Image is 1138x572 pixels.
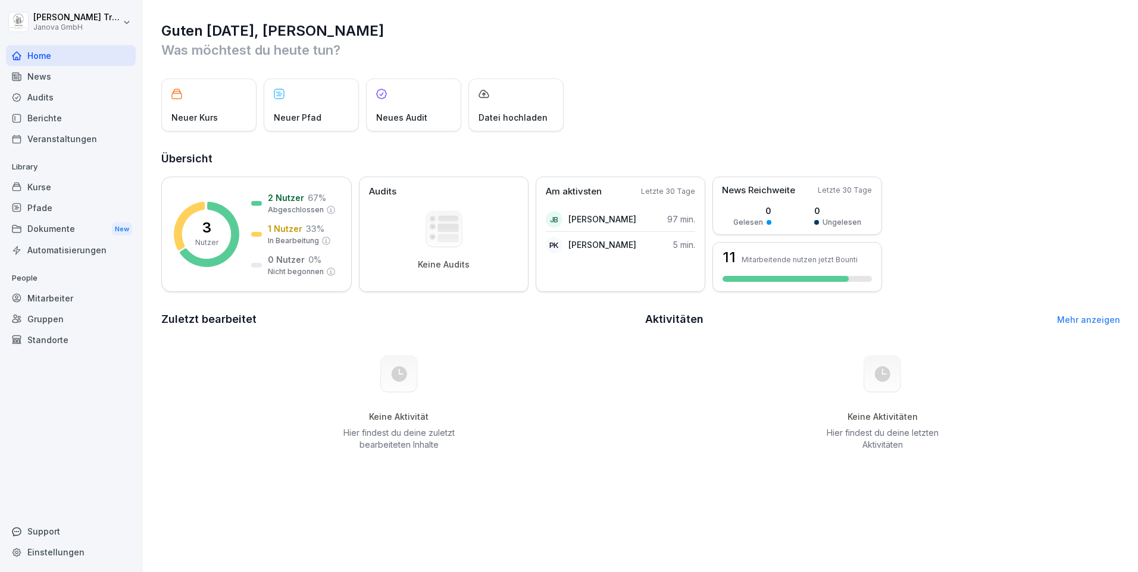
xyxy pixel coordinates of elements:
a: Berichte [6,108,136,128]
p: Janova GmbH [33,23,120,32]
p: Gelesen [733,217,763,228]
p: Am aktivsten [546,185,602,199]
p: Audits [369,185,396,199]
p: 0 [814,205,861,217]
a: Standorte [6,329,136,350]
div: Support [6,521,136,542]
a: Mehr anzeigen [1057,315,1120,325]
p: Library [6,158,136,177]
p: [PERSON_NAME] [568,238,636,251]
p: Ungelesen [823,217,861,228]
p: Neues Audit [376,111,427,124]
p: Was möchtest du heute tun? [161,40,1120,59]
div: PK [546,237,562,253]
p: 2 Nutzer [268,191,304,204]
p: People [6,269,136,288]
a: Audits [6,87,136,108]
a: Automatisierungen [6,240,136,260]
h2: Aktivitäten [645,311,704,328]
p: 97 min. [667,213,695,225]
p: Letzte 30 Tage [641,186,695,197]
p: Neuer Kurs [171,111,218,124]
a: Veranstaltungen [6,128,136,149]
h3: 11 [723,250,736,265]
p: News Reichweite [722,184,795,197]
p: 0 % [308,253,321,266]
a: Mitarbeiter [6,288,136,309]
p: In Bearbeitung [268,235,319,246]
p: 3 [202,221,211,235]
p: Mitarbeitende nutzen jetzt Bounti [742,255,858,264]
a: Gruppen [6,309,136,329]
p: 67 % [308,191,326,204]
div: New [112,222,132,236]
p: Letzte 30 Tage [818,185,872,196]
a: News [6,66,136,87]
p: Abgeschlossen [268,205,324,215]
p: 0 [733,205,771,217]
div: Dokumente [6,218,136,240]
h2: Zuletzt bearbeitet [161,311,637,328]
p: Nicht begonnen [268,266,324,277]
p: Nutzer [195,237,218,248]
p: [PERSON_NAME] Trautmann [33,12,120,23]
a: DokumenteNew [6,218,136,240]
h5: Keine Aktivitäten [823,411,943,422]
p: Neuer Pfad [274,111,321,124]
p: Hier findest du deine letzten Aktivitäten [823,427,943,451]
p: [PERSON_NAME] [568,213,636,225]
p: 5 min. [673,238,695,251]
p: Keine Audits [418,259,470,270]
p: 33 % [306,222,324,235]
p: 0 Nutzer [268,253,305,266]
a: Kurse [6,177,136,197]
h5: Keine Aktivität [339,411,459,422]
a: Pfade [6,197,136,218]
a: Einstellungen [6,542,136,562]
h1: Guten [DATE], [PERSON_NAME] [161,21,1120,40]
a: Home [6,45,136,66]
p: Datei hochladen [479,111,548,124]
p: Hier findest du deine zuletzt bearbeiteten Inhalte [339,427,459,451]
h2: Übersicht [161,150,1120,167]
div: JB [546,211,562,228]
p: 1 Nutzer [268,222,302,235]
